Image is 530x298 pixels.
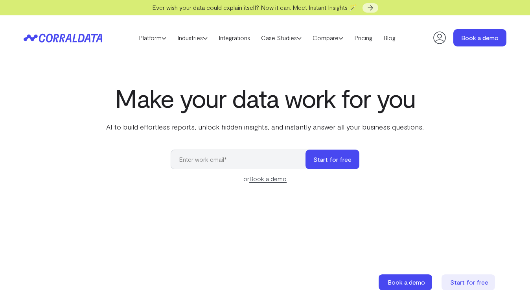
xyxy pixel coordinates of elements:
a: Platform [133,32,172,44]
h1: Make your data work for you [105,84,425,112]
span: Start for free [450,278,488,286]
a: Blog [378,32,401,44]
button: Start for free [305,150,359,169]
span: Book a demo [388,278,425,286]
a: Case Studies [256,32,307,44]
a: Industries [172,32,213,44]
a: Compare [307,32,349,44]
a: Book a demo [453,29,506,46]
a: Book a demo [379,274,434,290]
div: or [171,174,359,183]
span: Ever wish your data could explain itself? Now it can. Meet Instant Insights 🪄 [152,4,357,11]
a: Pricing [349,32,378,44]
input: Enter work email* [171,150,313,169]
a: Book a demo [249,175,287,183]
a: Start for free [442,274,497,290]
a: Integrations [213,32,256,44]
p: AI to build effortless reports, unlock hidden insights, and instantly answer all your business qu... [105,122,425,132]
